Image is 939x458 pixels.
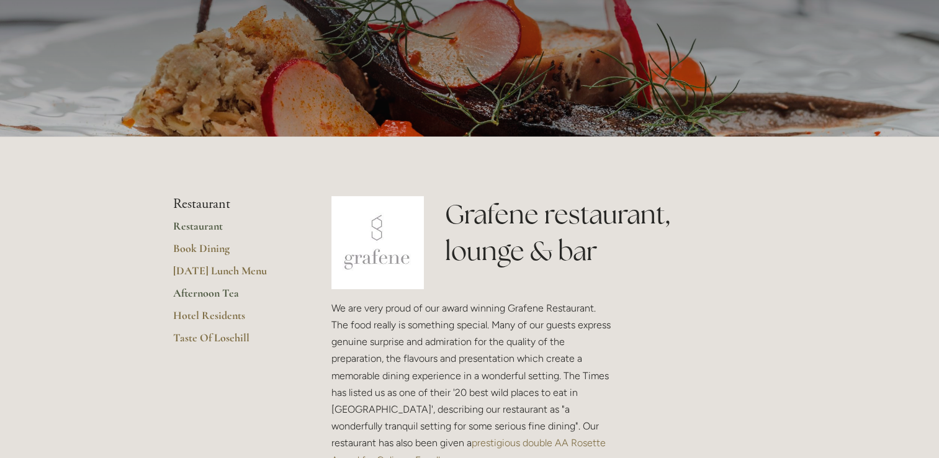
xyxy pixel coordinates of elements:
[173,286,292,308] a: Afternoon Tea
[173,264,292,286] a: [DATE] Lunch Menu
[173,219,292,241] a: Restaurant
[173,196,292,212] li: Restaurant
[445,196,766,269] h1: Grafene restaurant, lounge & bar
[173,308,292,331] a: Hotel Residents
[173,331,292,353] a: Taste Of Losehill
[331,196,425,289] img: grafene.jpg
[173,241,292,264] a: Book Dining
